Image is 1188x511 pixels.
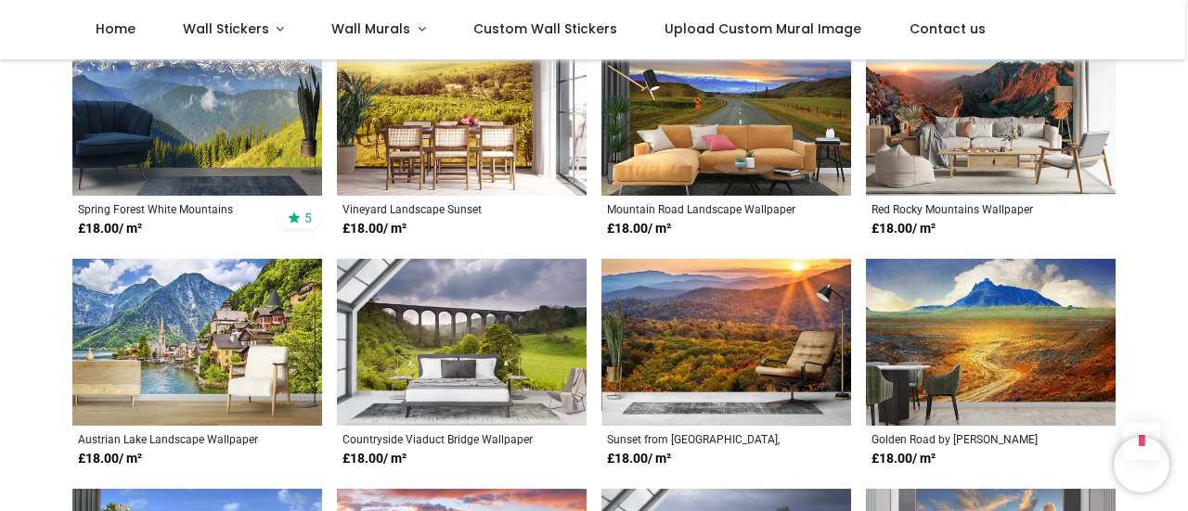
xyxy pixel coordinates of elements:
span: Home [96,19,136,38]
strong: £ 18.00 / m² [607,220,671,238]
iframe: Brevo live chat [1114,437,1169,492]
span: Wall Stickers [183,19,269,38]
strong: £ 18.00 / m² [78,220,142,238]
strong: £ 18.00 / m² [872,450,936,468]
a: Vineyard Landscape Sunset Wallpaper [342,201,533,216]
a: Countryside Viaduct Bridge Wallpaper [342,431,533,446]
strong: £ 18.00 / m² [872,220,936,238]
strong: £ 18.00 / m² [607,450,671,468]
a: Red Rocky Mountains Wallpaper [872,201,1062,216]
a: Sunset from [GEOGRAPHIC_DATA], [GEOGRAPHIC_DATA] by [PERSON_NAME] [607,431,797,446]
a: Austrian Lake Landscape Wallpaper [78,431,268,446]
span: 5 [304,210,312,226]
a: Mountain Road Landscape Wallpaper [607,201,797,216]
strong: £ 18.00 / m² [78,450,142,468]
img: Vineyard Landscape Sunset Wall Mural Wallpaper [337,29,587,196]
img: Spring Forest White Mountains Wall Mural Wallpaper [72,29,322,196]
strong: £ 18.00 / m² [342,220,407,238]
span: Custom Wall Stickers [473,19,617,38]
img: Red Rocky Mountains Wall Mural Wallpaper [866,29,1116,196]
img: Countryside Viaduct Bridge Wall Mural Wallpaper [337,259,587,426]
img: Austrian Lake Landscape Wall Mural Wallpaper [72,259,322,426]
img: Golden Road Wall Mural by Chris Vest [866,259,1116,426]
img: Mountain Road Landscape Wall Mural Wallpaper [601,29,851,196]
a: Golden Road by [PERSON_NAME] [872,431,1062,446]
img: Sunset from Beacon Heights, NC Wall Mural by Ann Collins - Danita Delimont [601,259,851,426]
strong: £ 18.00 / m² [342,450,407,468]
a: Spring Forest White Mountains Wallpaper [78,201,268,216]
span: Contact us [910,19,986,38]
span: Wall Murals [331,19,410,38]
span: Upload Custom Mural Image [665,19,861,38]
